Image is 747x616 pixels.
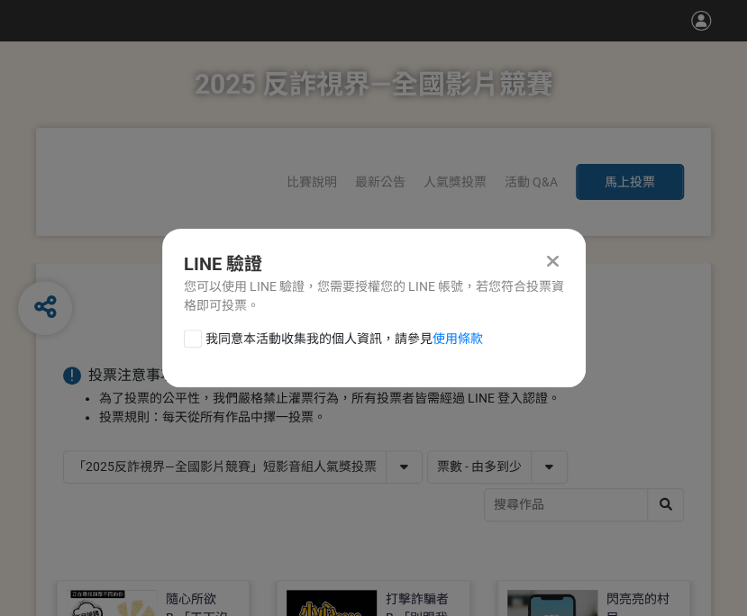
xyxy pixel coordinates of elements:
a: 最新公告 [355,175,405,189]
h1: 2025 反詐視界—全國影片競賽 [195,41,553,128]
li: 為了投票的公平性，我們嚴格禁止灌票行為，所有投票者皆需經過 LINE 登入認證。 [99,389,684,408]
span: 我同意本活動收集我的個人資訊，請參見 [205,330,483,349]
span: 人氣獎投票 [424,175,487,189]
span: 馬上投票 [605,175,655,189]
input: 搜尋作品 [485,489,683,521]
a: 活動 Q&A [505,175,558,189]
a: 使用條款 [433,331,483,346]
a: 比賽說明 [287,175,337,189]
div: LINE 驗證 [184,250,564,277]
li: 投票規則：每天從所有作品中擇一投票。 [99,408,684,427]
span: 投票注意事項 [88,367,175,384]
div: 打擊詐騙者 [386,590,449,609]
div: 您可以使用 LINE 驗證，您需要授權您的 LINE 帳號，若您符合投票資格即可投票。 [184,277,564,315]
button: 馬上投票 [576,164,684,200]
div: 隨心所欲 [166,590,216,609]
